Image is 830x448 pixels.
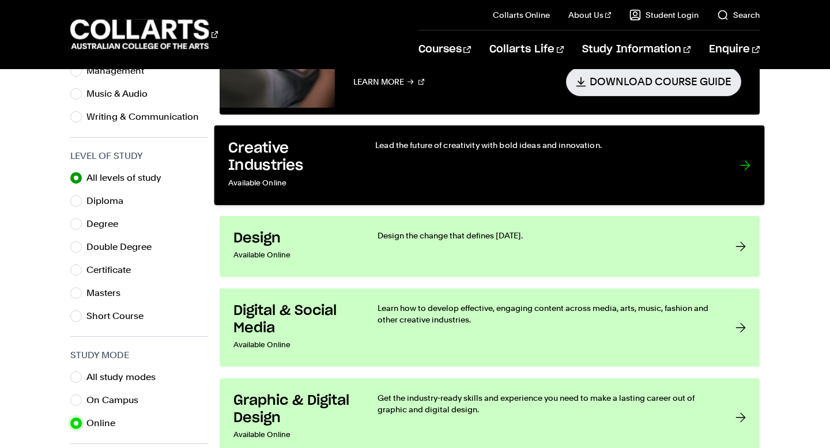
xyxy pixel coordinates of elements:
p: Lead the future of creativity with bold ideas and innovation. [376,139,717,151]
h3: Graphic & Digital Design [233,392,354,427]
label: Management [86,63,153,79]
a: Download Course Guide [566,67,741,96]
h3: Design [233,230,354,247]
a: Creative Industries Available Online Lead the future of creativity with bold ideas and innovation. [214,125,765,205]
label: Writing & Communication [86,109,208,125]
label: All levels of study [86,170,171,186]
label: Online [86,415,124,431]
p: Available Online [229,174,352,191]
p: Available Online [233,427,354,443]
a: Student Login [629,9,699,21]
a: About Us [568,9,611,21]
a: Collarts Life [489,31,564,69]
a: Digital & Social Media Available Online Learn how to develop effective, engaging content across m... [220,288,759,367]
label: Degree [86,216,127,232]
h3: Creative Industries [229,139,352,174]
a: Design Available Online Design the change that defines [DATE]. [220,216,759,277]
label: Certificate [86,262,140,278]
p: Learn how to develop effective, engaging content across media, arts, music, fashion and other cre... [378,302,712,325]
p: Get the industry-ready skills and experience you need to make a lasting career out of graphic and... [378,392,712,415]
label: All study modes [86,369,165,385]
label: Masters [86,285,130,301]
a: Enquire [709,31,759,69]
label: Diploma [86,193,133,209]
h3: Digital & Social Media [233,302,354,337]
p: Available Online [233,247,354,263]
a: Search [717,9,760,21]
a: Study Information [582,31,691,69]
a: Collarts Online [493,9,550,21]
a: Learn More [353,67,424,96]
div: Go to homepage [70,18,218,51]
label: Short Course [86,308,153,324]
label: On Campus [86,392,148,408]
label: Music & Audio [86,86,157,102]
h3: Level of Study [70,149,208,163]
p: Design the change that defines [DATE]. [378,230,712,241]
label: Double Degree [86,239,161,255]
p: Available Online [233,337,354,353]
h3: Study Mode [70,348,208,362]
a: Courses [418,31,471,69]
